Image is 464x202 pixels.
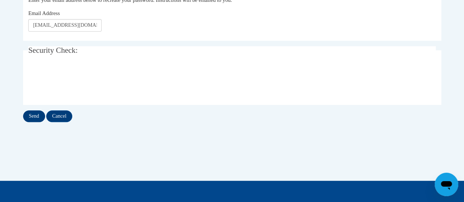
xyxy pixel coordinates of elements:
input: Cancel [46,110,72,122]
span: Email Address [28,10,60,16]
iframe: reCAPTCHA [28,67,140,96]
span: Security Check: [28,46,78,55]
input: Email [28,19,102,32]
iframe: Button to launch messaging window [435,173,458,196]
input: Send [23,110,45,122]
